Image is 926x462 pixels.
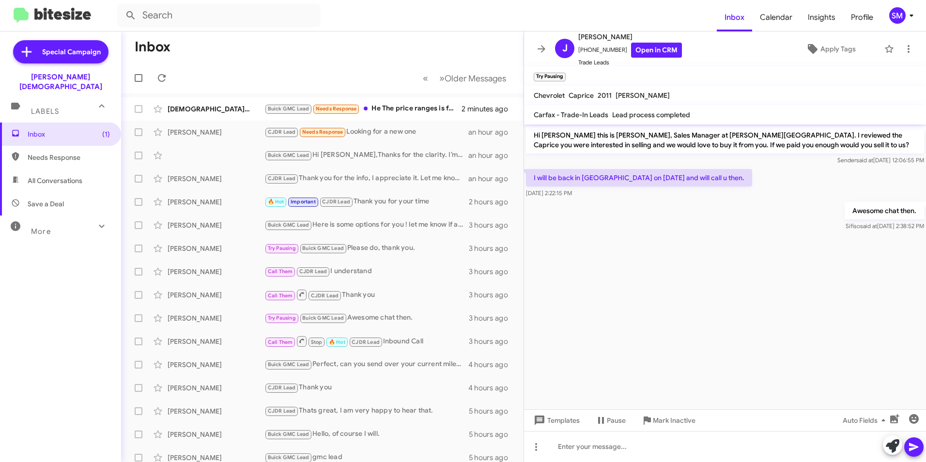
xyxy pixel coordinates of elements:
[752,3,800,31] span: Calendar
[268,454,309,461] span: Buick GMC Lead
[299,268,327,275] span: CJDR Lead
[532,412,580,429] span: Templates
[268,339,293,345] span: Call Them
[562,41,568,56] span: J
[469,313,516,323] div: 3 hours ago
[800,3,843,31] a: Insights
[846,222,924,230] span: Sifiso [DATE] 2:38:52 PM
[526,169,752,186] p: I will be back in [GEOGRAPHIC_DATA] on [DATE] and will call u then.
[264,405,469,416] div: Thats great, I am very happy to hear that.
[633,412,703,429] button: Mark Inactive
[291,199,316,205] span: Important
[268,129,296,135] span: CJDR Lead
[569,91,594,100] span: Caprice
[264,243,469,254] div: Please do, thank you.
[168,267,264,277] div: [PERSON_NAME]
[168,197,264,207] div: [PERSON_NAME]
[168,337,264,346] div: [PERSON_NAME]
[168,313,264,323] div: [PERSON_NAME]
[468,360,516,370] div: 4 hours ago
[117,4,321,27] input: Search
[168,290,264,300] div: [PERSON_NAME]
[28,153,110,162] span: Needs Response
[352,339,380,345] span: CJDR Lead
[168,430,264,439] div: [PERSON_NAME]
[264,103,462,114] div: He The price ranges is from $1300 to $1390 a mount This is my truck [US_VEHICLE_IDENTIFICATION_NU...
[653,412,695,429] span: Mark Inactive
[268,175,296,182] span: CJDR Lead
[469,220,516,230] div: 3 hours ago
[845,202,924,219] p: Awesome chat then.
[264,289,469,301] div: Thank you
[417,68,512,88] nav: Page navigation example
[268,152,309,158] span: Buick GMC Lead
[102,129,110,139] span: (1)
[835,412,897,429] button: Auto Fields
[578,58,682,67] span: Trade Leads
[311,339,323,345] span: Stop
[268,245,296,251] span: Try Pausing
[264,150,468,161] div: Hi [PERSON_NAME],Thanks for the clarity. I’m putting together out-the-door options for the Sierra...
[168,244,264,253] div: [PERSON_NAME]
[28,199,64,209] span: Save a Deal
[469,406,516,416] div: 5 hours ago
[469,197,516,207] div: 2 hours ago
[856,156,873,164] span: said at
[578,31,682,43] span: [PERSON_NAME]
[168,220,264,230] div: [PERSON_NAME]
[587,412,633,429] button: Pause
[843,412,889,429] span: Auto Fields
[302,315,344,321] span: Buick GMC Lead
[168,127,264,137] div: [PERSON_NAME]
[837,156,924,164] span: Sender [DATE] 12:06:55 PM
[268,199,284,205] span: 🔥 Hot
[302,129,343,135] span: Needs Response
[168,383,264,393] div: [PERSON_NAME]
[820,40,856,58] span: Apply Tags
[469,337,516,346] div: 3 hours ago
[469,430,516,439] div: 5 hours ago
[13,40,108,63] a: Special Campaign
[264,266,469,277] div: I understand
[468,127,516,137] div: an hour ago
[781,40,880,58] button: Apply Tags
[264,335,469,347] div: Inbound Call
[881,7,915,24] button: SM
[168,104,264,114] div: [DEMOGRAPHIC_DATA][PERSON_NAME]
[264,312,469,323] div: Awesome chat then.
[264,126,468,138] div: Looking for a new one
[168,174,264,184] div: [PERSON_NAME]
[31,227,51,236] span: More
[469,244,516,253] div: 3 hours ago
[316,106,357,112] span: Needs Response
[264,219,469,231] div: Here is some options for you ! let me know if any of theses would work out
[268,293,293,299] span: Call Them
[268,408,296,414] span: CJDR Lead
[329,339,345,345] span: 🔥 Hot
[423,72,428,84] span: «
[860,222,877,230] span: said at
[717,3,752,31] span: Inbox
[31,107,59,116] span: Labels
[268,268,293,275] span: Call Them
[168,360,264,370] div: [PERSON_NAME]
[433,68,512,88] button: Next
[631,43,682,58] a: Open in CRM
[612,110,690,119] span: Lead process completed
[534,110,608,119] span: Carfax - Trade-In Leads
[264,196,469,207] div: Thank you for your time
[264,173,468,184] div: Thank you for the info, I appreciate it. Let me know if there's a possibility of getting the pric...
[268,315,296,321] span: Try Pausing
[168,406,264,416] div: [PERSON_NAME]
[445,73,506,84] span: Older Messages
[534,73,566,81] small: Try Pausing
[462,104,516,114] div: 2 minutes ago
[843,3,881,31] a: Profile
[268,385,296,391] span: CJDR Lead
[468,383,516,393] div: 4 hours ago
[526,126,924,154] p: Hi [PERSON_NAME] this is [PERSON_NAME], Sales Manager at [PERSON_NAME][GEOGRAPHIC_DATA]. I review...
[28,176,82,185] span: All Conversations
[302,245,344,251] span: Buick GMC Lead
